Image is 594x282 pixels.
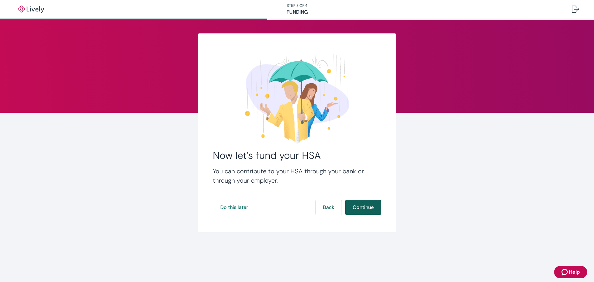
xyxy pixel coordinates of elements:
button: Continue [345,200,381,215]
svg: Zendesk support icon [562,268,569,276]
h4: You can contribute to your HSA through your bank or through your employer. [213,167,381,185]
button: Log out [567,2,584,17]
button: Zendesk support iconHelp [554,266,587,278]
button: Do this later [213,200,256,215]
button: Back [316,200,342,215]
h2: Now let’s fund your HSA [213,149,381,162]
span: Help [569,268,580,276]
img: Lively [14,6,48,13]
